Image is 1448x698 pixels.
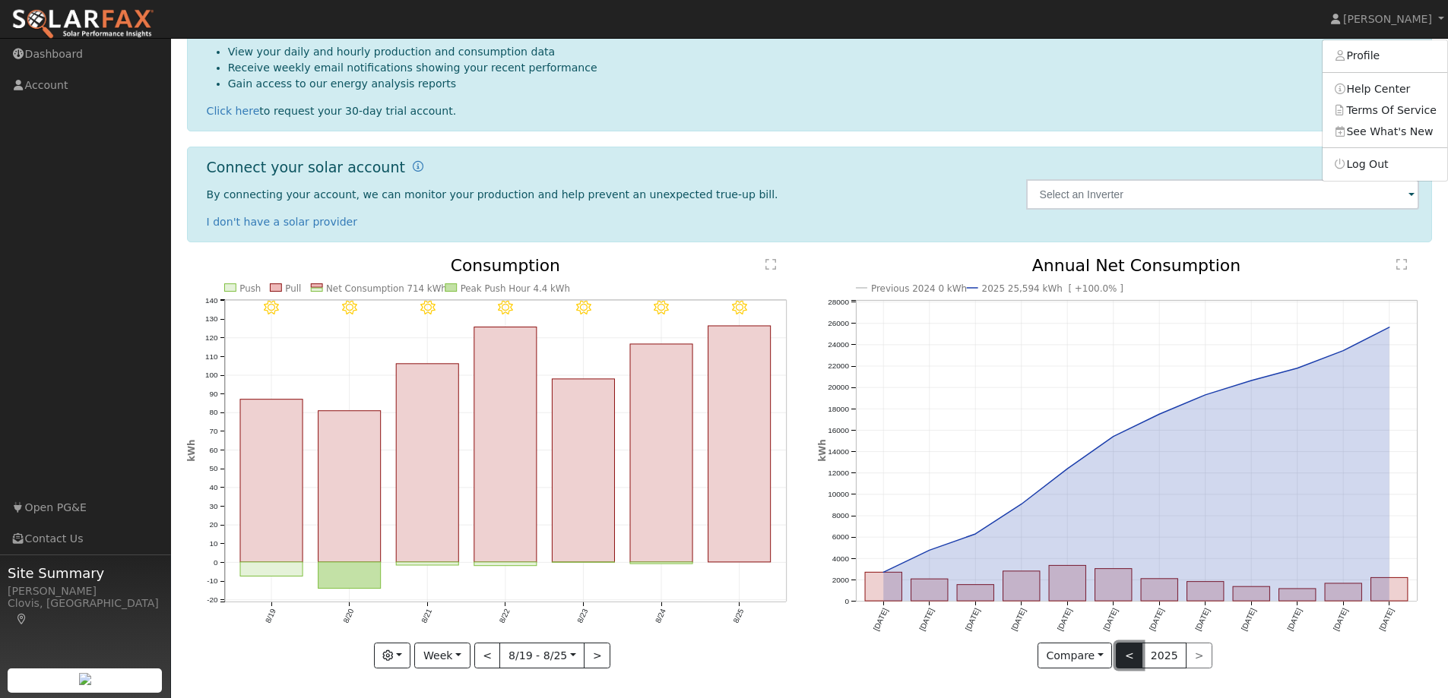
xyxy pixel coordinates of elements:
h1: Connect your solar account [207,159,405,176]
text: [DATE] [1378,607,1396,632]
text: [DATE] [1332,607,1349,632]
rect: onclick="" [474,562,537,566]
text: [DATE] [1101,607,1119,632]
rect: onclick="" [708,326,771,562]
text: 10 [209,539,218,548]
text: 20000 [828,383,849,391]
div: [PERSON_NAME] [8,583,163,599]
button: Week [414,643,470,668]
button: > [584,643,610,668]
text: 80 [209,408,218,416]
text: 0 [214,558,218,567]
text: 70 [209,427,218,435]
rect: onclick="" [1371,578,1408,602]
text: 30 [209,502,218,510]
text: 24000 [828,340,849,349]
text: 8/25 [732,607,746,624]
text: 8/20 [341,607,355,624]
text: 8/21 [420,607,433,624]
i: 8/21 - MostlyClear [420,300,434,315]
rect: onclick="" [1095,569,1131,602]
button: 2025 [1142,643,1187,668]
i: 8/23 - Clear [576,300,591,315]
input: Select an Inverter [1026,179,1420,210]
rect: onclick="" [474,327,537,562]
text: Pull [285,283,301,293]
circle: onclick="" [880,570,886,576]
text: 8/23 [575,607,589,624]
text: 120 [205,333,218,342]
img: SolarFax [11,8,154,40]
circle: onclick="" [1202,392,1209,398]
text: Annual Net Consumption [1032,256,1241,275]
text: 90 [209,390,218,398]
text: 26000 [828,319,849,327]
circle: onclick="" [1156,411,1162,417]
a: Log Out [1323,153,1447,175]
button: 8/19 - 8/25 [499,643,585,668]
i: 8/20 - Clear [342,300,356,315]
text: 60 [209,446,218,454]
text: 2025 25,594 kWh [ +100.0% ] [981,283,1123,294]
text: 10000 [828,490,849,498]
text: 8/24 [654,607,667,624]
text: 40 [209,483,218,491]
text: [DATE] [1056,607,1073,632]
text: [DATE] [1009,607,1027,632]
rect: onclick="" [240,562,303,576]
i: 8/24 - Clear [654,300,669,315]
text: Consumption [451,256,560,275]
text: [DATE] [964,607,981,632]
text: [DATE] [1286,607,1304,632]
text: -20 [207,595,218,604]
circle: onclick="" [1248,377,1254,384]
text: Net Consumption 714 kWh [326,283,447,293]
text: 4000 [832,554,849,563]
circle: onclick="" [1341,348,1347,354]
a: Terms Of Service [1323,99,1447,121]
div: to request your 30-day trial account. [207,103,1420,119]
rect: onclick="" [396,364,458,562]
text: [DATE] [1194,607,1212,632]
div: Clovis, [GEOGRAPHIC_DATA] [8,595,163,627]
rect: onclick="" [1049,566,1085,602]
text: 6000 [832,533,849,542]
text: 28000 [828,298,849,306]
a: Help Center [1323,78,1447,99]
text: 110 [205,352,218,360]
i: 8/22 - Clear [498,300,512,315]
rect: onclick="" [630,562,692,564]
a: See What's New [1323,121,1447,142]
text: [DATE] [872,607,889,632]
button: < [474,643,501,668]
text: kWh [817,439,828,462]
circle: onclick="" [1019,501,1025,507]
text: 2000 [832,576,849,584]
text: Previous 2024 0 kWh [871,283,967,294]
circle: onclick="" [972,531,978,537]
text: kWh [185,439,196,461]
text: 100 [205,371,218,379]
text: 0 [844,597,849,605]
rect: onclick="" [1187,582,1224,601]
a: I don't have a solar provider [207,216,358,228]
rect: onclick="" [1325,583,1361,601]
rect: onclick="" [552,379,614,562]
a: Click here [207,105,260,117]
text: 50 [209,464,218,472]
rect: onclick="" [1003,571,1039,601]
circle: onclick="" [1064,466,1070,472]
span: By connecting your account, we can monitor your production and help prevent an unexpected true-up... [207,188,778,201]
text: -10 [207,576,218,585]
button: < [1116,643,1142,668]
circle: onclick="" [926,548,932,554]
text: Peak Push Hour 4.4 kWh [461,283,571,293]
rect: onclick="" [318,411,380,562]
text: 8/19 [263,607,277,624]
text: 12000 [828,469,849,477]
rect: onclick="" [1233,586,1269,601]
rect: onclick="" [865,573,901,602]
text:  [1396,258,1407,270]
button: Compare [1038,643,1113,668]
text: [DATE] [1148,607,1165,632]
